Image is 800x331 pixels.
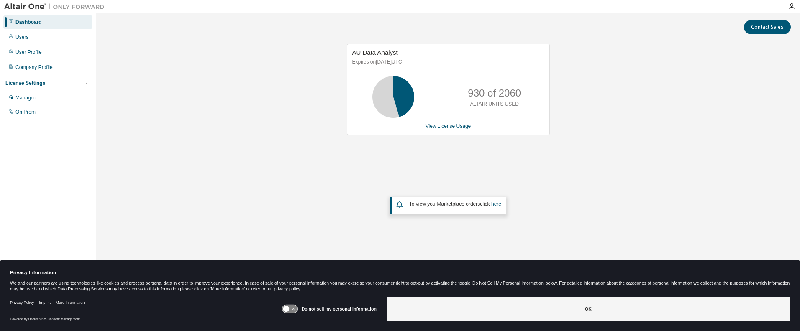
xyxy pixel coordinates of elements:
div: Company Profile [15,64,53,71]
div: On Prem [15,109,36,115]
div: License Settings [5,80,45,87]
p: 930 of 2060 [468,86,521,100]
span: To view your click [409,201,501,207]
div: Managed [15,94,36,101]
a: View License Usage [426,123,471,129]
a: here [491,201,501,207]
div: Users [15,34,28,41]
div: User Profile [15,49,42,56]
p: Expires on [DATE] UTC [352,59,542,66]
div: Dashboard [15,19,42,25]
button: Contact Sales [744,20,791,34]
em: Marketplace orders [437,201,480,207]
span: AU Data Analyst [352,49,398,56]
p: ALTAIR UNITS USED [470,101,519,108]
img: Altair One [4,3,109,11]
